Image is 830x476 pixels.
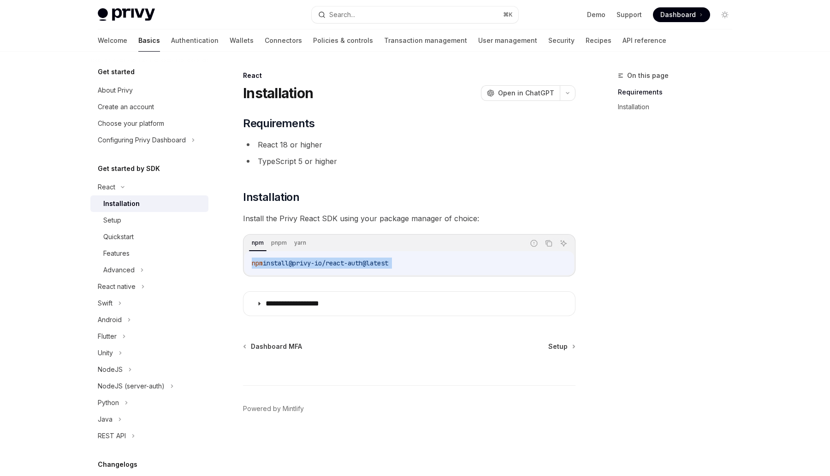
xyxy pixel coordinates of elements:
[98,101,154,112] div: Create an account
[249,237,267,248] div: npm
[98,281,136,292] div: React native
[653,7,710,22] a: Dashboard
[384,29,467,52] a: Transaction management
[498,88,554,98] span: Open in ChatGPT
[98,364,123,375] div: NodeJS
[98,381,165,392] div: NodeJS (server-auth)
[243,212,575,225] span: Install the Privy React SDK using your package manager of choice:
[98,298,113,309] div: Swift
[251,342,302,351] span: Dashboard MFA
[243,85,313,101] h1: Installation
[243,116,314,131] span: Requirements
[98,314,122,325] div: Android
[268,237,290,248] div: pnpm
[98,397,119,408] div: Python
[543,237,555,249] button: Copy the contents from the code block
[230,29,254,52] a: Wallets
[103,231,134,242] div: Quickstart
[90,229,208,245] a: Quickstart
[90,82,208,99] a: About Privy
[586,29,611,52] a: Recipes
[98,135,186,146] div: Configuring Privy Dashboard
[291,237,309,248] div: yarn
[98,459,137,470] h5: Changelogs
[138,29,160,52] a: Basics
[98,85,133,96] div: About Privy
[312,6,518,23] button: Search...⌘K
[528,237,540,249] button: Report incorrect code
[171,29,219,52] a: Authentication
[98,66,135,77] h5: Get started
[98,118,164,129] div: Choose your platform
[252,259,263,267] span: npm
[481,85,560,101] button: Open in ChatGPT
[90,245,208,262] a: Features
[98,414,113,425] div: Java
[90,212,208,229] a: Setup
[98,163,160,174] h5: Get started by SDK
[548,342,575,351] a: Setup
[265,29,302,52] a: Connectors
[627,70,669,81] span: On this page
[103,248,130,259] div: Features
[243,190,299,205] span: Installation
[289,259,388,267] span: @privy-io/react-auth@latest
[243,404,304,413] a: Powered by Mintlify
[618,100,740,114] a: Installation
[313,29,373,52] a: Policies & controls
[98,331,117,342] div: Flutter
[478,29,537,52] a: User management
[98,8,155,21] img: light logo
[503,11,513,18] span: ⌘ K
[587,10,605,19] a: Demo
[329,9,355,20] div: Search...
[660,10,696,19] span: Dashboard
[548,29,575,52] a: Security
[90,195,208,212] a: Installation
[243,155,575,168] li: TypeScript 5 or higher
[243,71,575,80] div: React
[90,99,208,115] a: Create an account
[98,182,115,193] div: React
[103,215,121,226] div: Setup
[103,264,135,276] div: Advanced
[618,85,740,100] a: Requirements
[622,29,666,52] a: API reference
[617,10,642,19] a: Support
[548,342,568,351] span: Setup
[244,342,302,351] a: Dashboard MFA
[90,115,208,132] a: Choose your platform
[243,138,575,151] li: React 18 or higher
[717,7,732,22] button: Toggle dark mode
[98,29,127,52] a: Welcome
[557,237,569,249] button: Ask AI
[103,198,140,209] div: Installation
[263,259,289,267] span: install
[98,430,126,441] div: REST API
[98,347,113,358] div: Unity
